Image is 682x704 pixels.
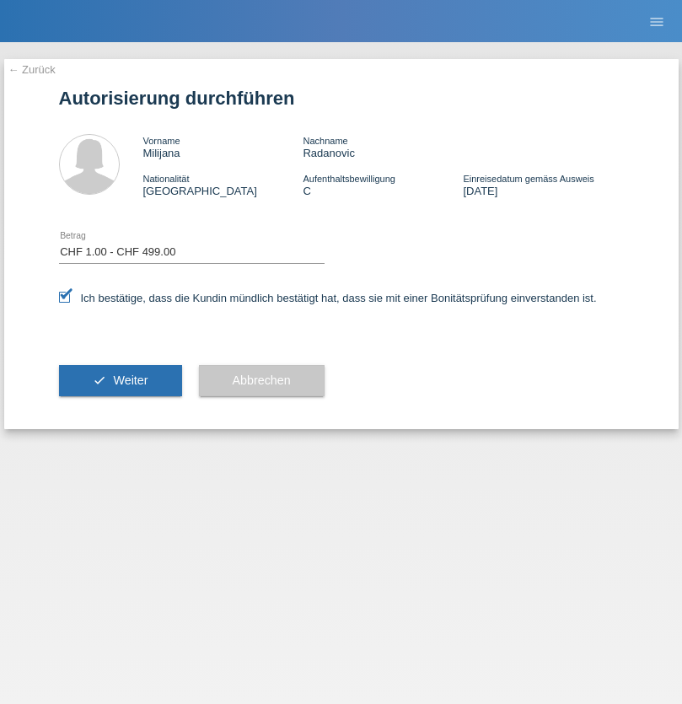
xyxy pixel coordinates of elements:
[303,136,347,146] span: Nachname
[463,172,623,197] div: [DATE]
[143,172,303,197] div: [GEOGRAPHIC_DATA]
[303,174,395,184] span: Aufenthaltsbewilligung
[303,172,463,197] div: C
[648,13,665,30] i: menu
[303,134,463,159] div: Radanovic
[59,88,624,109] h1: Autorisierung durchführen
[59,365,182,397] button: check Weiter
[463,174,593,184] span: Einreisedatum gemäss Ausweis
[113,373,148,387] span: Weiter
[143,134,303,159] div: Milijana
[59,292,597,304] label: Ich bestätige, dass die Kundin mündlich bestätigt hat, dass sie mit einer Bonitätsprüfung einvers...
[93,373,106,387] i: check
[8,63,56,76] a: ← Zurück
[199,365,325,397] button: Abbrechen
[143,136,180,146] span: Vorname
[143,174,190,184] span: Nationalität
[233,373,291,387] span: Abbrechen
[640,16,674,26] a: menu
